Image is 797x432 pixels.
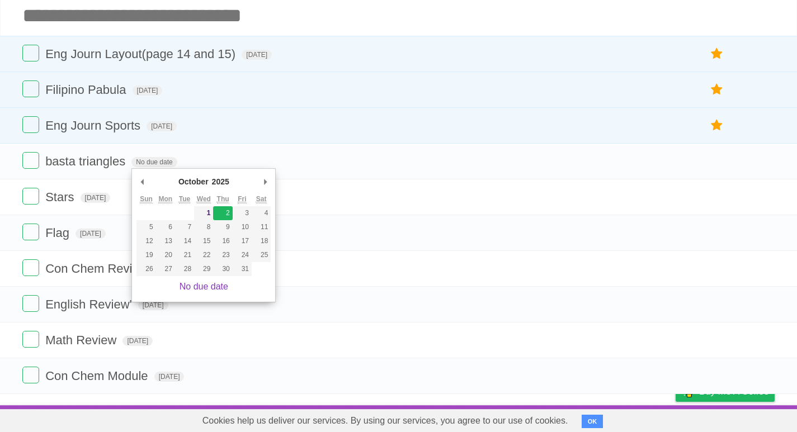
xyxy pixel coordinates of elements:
[138,300,168,310] span: [DATE]
[45,47,238,61] span: Eng Journ Layout(page 14 and 15)
[661,408,690,429] a: Privacy
[140,195,153,203] abbr: Sunday
[22,224,39,240] label: Done
[22,295,39,312] label: Done
[156,234,175,248] button: 13
[22,116,39,133] label: Done
[233,248,252,262] button: 24
[175,248,194,262] button: 21
[706,80,728,99] label: Star task
[217,195,229,203] abbr: Thursday
[582,415,603,428] button: OK
[45,297,135,311] span: English Review'
[45,154,128,168] span: basta triangles
[22,259,39,276] label: Done
[238,195,246,203] abbr: Friday
[22,80,39,97] label: Done
[252,248,271,262] button: 25
[22,188,39,205] label: Done
[22,331,39,348] label: Done
[45,333,119,347] span: Math Review
[180,282,228,291] a: No due date
[233,220,252,234] button: 10
[133,86,163,96] span: [DATE]
[706,45,728,63] label: Star task
[175,234,194,248] button: 14
[156,248,175,262] button: 20
[45,226,72,240] span: Flag
[136,248,155,262] button: 19
[156,220,175,234] button: 6
[76,229,106,239] span: [DATE]
[191,410,579,432] span: Cookies help us deliver our services. By using our services, you agree to our use of cookies.
[45,262,150,276] span: Con Chem Review
[213,234,232,248] button: 16
[256,195,267,203] abbr: Saturday
[194,220,213,234] button: 8
[136,234,155,248] button: 12
[177,173,210,190] div: October
[156,262,175,276] button: 27
[233,234,252,248] button: 17
[194,262,213,276] button: 29
[699,382,769,401] span: Buy me a coffee
[45,369,150,383] span: Con Chem Module
[213,248,232,262] button: 23
[233,262,252,276] button: 31
[252,220,271,234] button: 11
[197,195,211,203] abbr: Wednesday
[122,336,153,346] span: [DATE]
[213,220,232,234] button: 9
[213,262,232,276] button: 30
[158,195,172,203] abbr: Monday
[242,50,272,60] span: [DATE]
[136,220,155,234] button: 5
[154,372,185,382] span: [DATE]
[527,408,550,429] a: About
[175,220,194,234] button: 7
[136,173,148,190] button: Previous Month
[147,121,177,131] span: [DATE]
[131,157,177,167] span: No due date
[136,262,155,276] button: 26
[252,206,271,220] button: 4
[22,152,39,169] label: Done
[22,45,39,61] label: Done
[194,206,213,220] button: 1
[179,195,190,203] abbr: Tuesday
[252,234,271,248] button: 18
[45,118,143,132] span: Eng Journ Sports
[81,193,111,203] span: [DATE]
[45,190,77,204] span: Stars
[22,367,39,383] label: Done
[194,248,213,262] button: 22
[194,234,213,248] button: 15
[704,408,775,429] a: Suggest a feature
[45,83,129,97] span: Filipino Pabula
[175,262,194,276] button: 28
[210,173,231,190] div: 2025
[706,116,728,135] label: Star task
[623,408,648,429] a: Terms
[564,408,609,429] a: Developers
[260,173,271,190] button: Next Month
[233,206,252,220] button: 3
[213,206,232,220] button: 2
